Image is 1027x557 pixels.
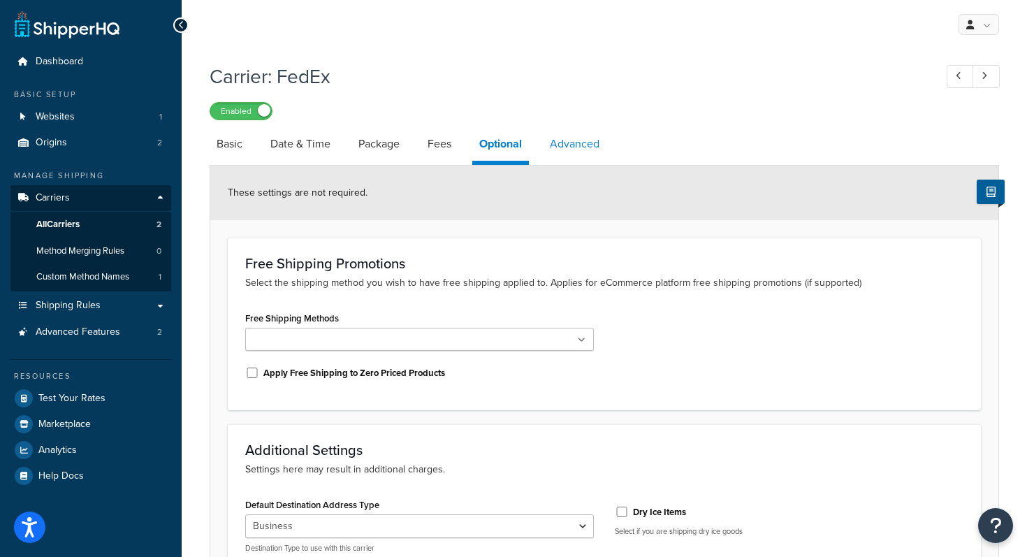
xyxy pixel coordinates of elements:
a: Websites1 [10,104,171,130]
span: 2 [157,326,162,338]
li: Websites [10,104,171,130]
p: Select if you are shipping dry ice goods [615,526,963,537]
span: Custom Method Names [36,271,129,283]
li: Advanced Features [10,319,171,345]
a: Origins2 [10,130,171,156]
a: Help Docs [10,463,171,489]
a: Dashboard [10,49,171,75]
p: Select the shipping method you wish to have free shipping applied to. Applies for eCommerce platf... [245,275,963,291]
span: 0 [156,245,161,257]
label: Free Shipping Methods [245,313,339,324]
a: Method Merging Rules0 [10,238,171,264]
div: Manage Shipping [10,170,171,182]
a: Advanced [543,127,606,161]
span: Marketplace [38,419,91,431]
span: Origins [36,137,67,149]
span: Dashboard [36,56,83,68]
li: Origins [10,130,171,156]
a: Shipping Rules [10,293,171,319]
p: Destination Type to use with this carrier [245,543,594,554]
a: Package [351,127,407,161]
a: Custom Method Names1 [10,264,171,290]
a: Test Your Rates [10,386,171,411]
button: Open Resource Center [978,508,1013,543]
span: Test Your Rates [38,393,105,405]
span: These settings are not required. [228,185,367,200]
h1: Carrier: FedEx [210,63,921,90]
span: All Carriers [36,219,80,231]
a: Next Record [973,65,1000,88]
a: Marketplace [10,412,171,437]
a: Previous Record [947,65,974,88]
a: AllCarriers2 [10,212,171,238]
li: Custom Method Names [10,264,171,290]
span: Shipping Rules [36,300,101,312]
label: Dry Ice Items [633,506,686,519]
span: Carriers [36,192,70,204]
label: Enabled [210,103,272,120]
a: Optional [472,127,529,165]
span: Help Docs [38,470,84,482]
p: Settings here may result in additional charges. [245,462,963,477]
span: 2 [156,219,161,231]
li: Carriers [10,185,171,291]
h3: Additional Settings [245,442,963,458]
h3: Free Shipping Promotions [245,256,963,271]
a: Basic [210,127,249,161]
div: Basic Setup [10,89,171,101]
a: Date & Time [263,127,337,161]
a: Advanced Features2 [10,319,171,345]
span: 1 [159,271,161,283]
button: Show Help Docs [977,180,1005,204]
span: 1 [159,111,162,123]
a: Fees [421,127,458,161]
a: Carriers [10,185,171,211]
span: 2 [157,137,162,149]
div: Resources [10,370,171,382]
span: Websites [36,111,75,123]
a: Analytics [10,437,171,463]
span: Analytics [38,444,77,456]
label: Apply Free Shipping to Zero Priced Products [263,367,445,379]
span: Method Merging Rules [36,245,124,257]
label: Default Destination Address Type [245,500,379,510]
span: Advanced Features [36,326,120,338]
li: Method Merging Rules [10,238,171,264]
